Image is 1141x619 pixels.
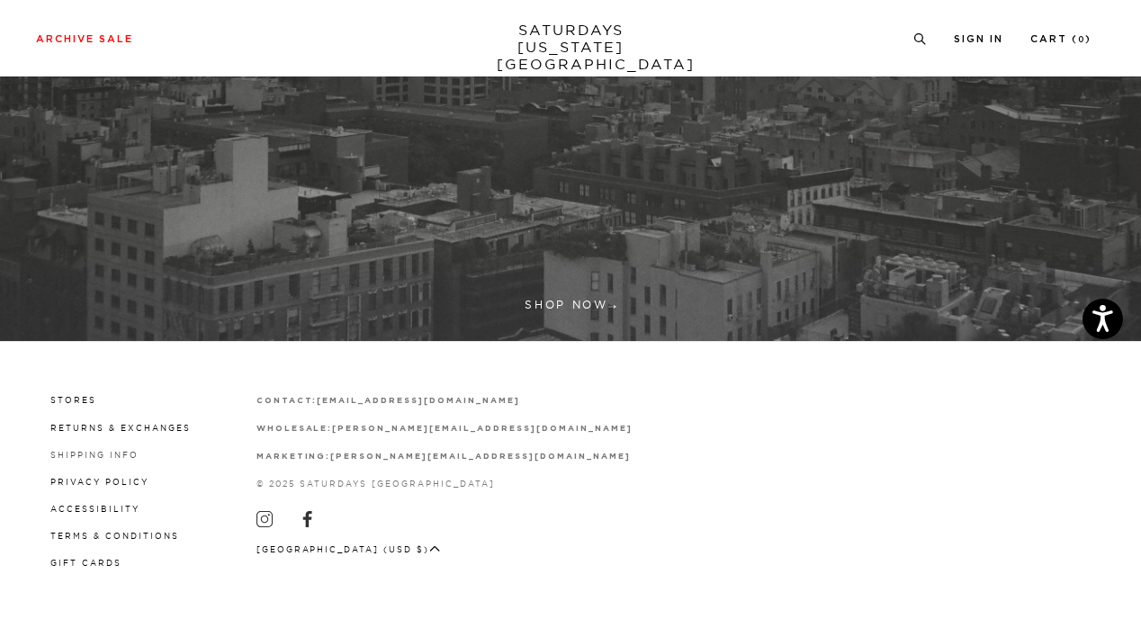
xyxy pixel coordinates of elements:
[50,531,179,541] a: Terms & Conditions
[50,477,148,487] a: Privacy Policy
[332,425,632,433] strong: [PERSON_NAME][EMAIL_ADDRESS][DOMAIN_NAME]
[50,558,121,568] a: Gift Cards
[330,453,630,461] strong: [PERSON_NAME][EMAIL_ADDRESS][DOMAIN_NAME]
[50,504,139,514] a: Accessibility
[954,34,1003,44] a: Sign In
[256,477,633,490] p: © 2025 Saturdays [GEOGRAPHIC_DATA]
[256,543,441,556] button: [GEOGRAPHIC_DATA] (USD $)
[497,22,645,73] a: SATURDAYS[US_STATE][GEOGRAPHIC_DATA]
[317,395,519,405] a: [EMAIL_ADDRESS][DOMAIN_NAME]
[256,453,331,461] strong: marketing:
[36,34,133,44] a: Archive Sale
[256,425,333,433] strong: wholesale:
[256,397,318,405] strong: contact:
[50,423,191,433] a: Returns & Exchanges
[1078,36,1085,44] small: 0
[50,450,139,460] a: Shipping Info
[1030,34,1092,44] a: Cart (0)
[332,423,632,433] a: [PERSON_NAME][EMAIL_ADDRESS][DOMAIN_NAME]
[330,451,630,461] a: [PERSON_NAME][EMAIL_ADDRESS][DOMAIN_NAME]
[50,395,96,405] a: Stores
[317,397,519,405] strong: [EMAIL_ADDRESS][DOMAIN_NAME]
